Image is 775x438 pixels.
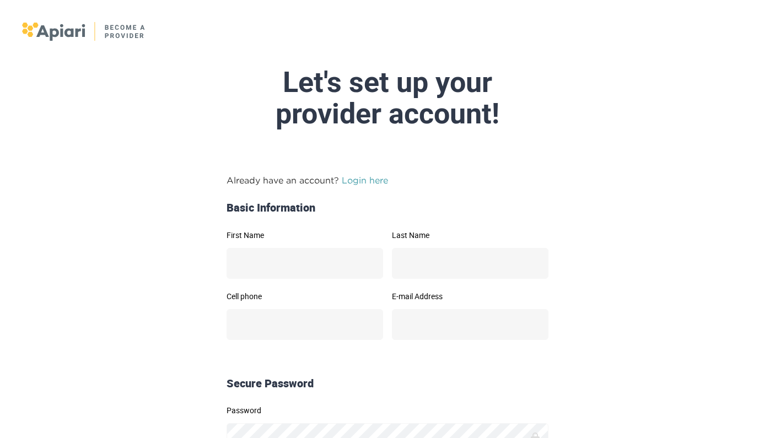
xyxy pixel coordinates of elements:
[22,22,146,41] img: logo
[127,67,648,129] div: Let's set up your provider account!
[392,231,548,239] label: Last Name
[227,174,548,187] p: Already have an account?
[342,175,388,185] a: Login here
[222,200,553,216] div: Basic Information
[227,407,548,414] label: Password
[227,231,383,239] label: First Name
[222,376,553,392] div: Secure Password
[392,293,548,300] label: E-mail Address
[227,293,383,300] label: Cell phone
